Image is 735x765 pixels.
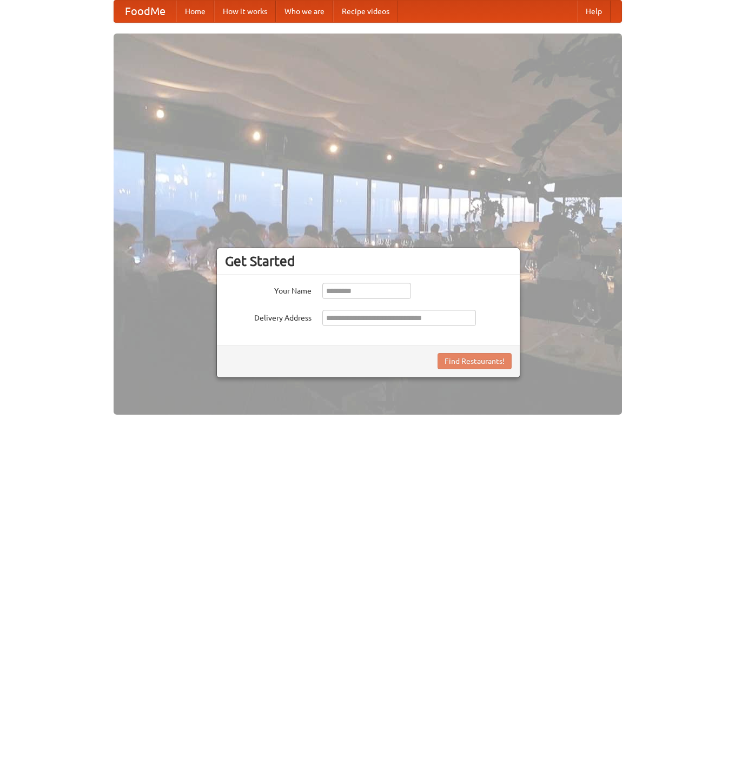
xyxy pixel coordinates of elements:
[176,1,214,22] a: Home
[225,283,312,296] label: Your Name
[225,310,312,323] label: Delivery Address
[333,1,398,22] a: Recipe videos
[214,1,276,22] a: How it works
[114,1,176,22] a: FoodMe
[577,1,611,22] a: Help
[225,253,512,269] h3: Get Started
[438,353,512,369] button: Find Restaurants!
[276,1,333,22] a: Who we are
